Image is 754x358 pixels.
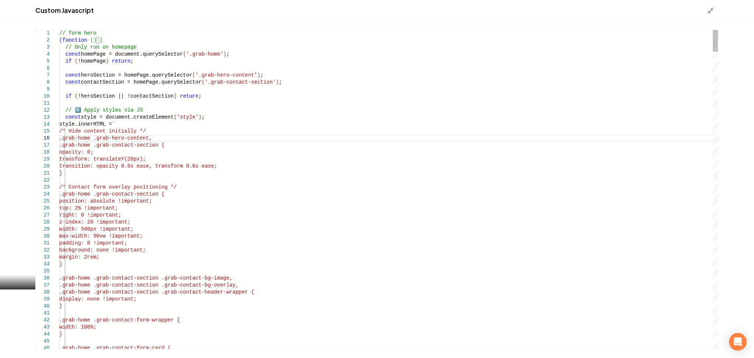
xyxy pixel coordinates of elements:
[81,79,202,85] span: contactSection = homePage.querySelector
[226,51,229,57] span: ;
[276,79,279,85] span: )
[192,72,195,78] span: (
[174,93,177,99] span: )
[59,275,201,281] span: .grab-home .grab-contact-section .grab-contact
[180,93,198,99] span: return
[81,51,183,57] span: homePage = document.querySelector
[78,93,173,99] span: !heroSection || !contactSection
[201,275,232,281] span: -bg-image,
[198,93,201,99] span: ;
[201,282,239,288] span: -bg-overlay,
[59,163,195,169] span: transition: opacity 0.6s ease, transform 0.6
[59,345,170,351] span: .grab-home .grab-contact-form-card {
[195,72,257,78] span: '.grab-hero-content'
[177,114,198,120] span: 'style'
[195,163,217,169] span: s ease;
[59,282,201,288] span: .grab-home .grab-contact-section .grab-contact
[260,72,263,78] span: ;
[81,114,174,120] span: style = document.createElement
[186,51,223,57] span: '.grab-home'
[59,289,201,295] span: .grab-home .grab-contact-section .grab-contact
[174,114,177,120] span: (
[183,51,186,57] span: (
[279,79,282,85] span: ;
[198,114,201,120] span: )
[223,51,226,57] span: )
[81,72,192,78] span: heroSection = homePage.querySelector
[59,317,180,323] span: .grab-home .grab-contact-form-wrapper {
[59,191,165,197] span: .grab-home .grab-contact-section {
[257,72,260,78] span: )
[201,289,254,295] span: -header-wrapper {
[205,79,276,85] span: '.grab-contact-section'
[59,184,177,190] span: /* Contact form overlay positioning */
[202,114,205,120] span: ;
[201,79,204,85] span: (
[729,333,747,351] div: Abrir Intercom Messenger
[59,142,165,148] span: .grab-home .grab-contact-section {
